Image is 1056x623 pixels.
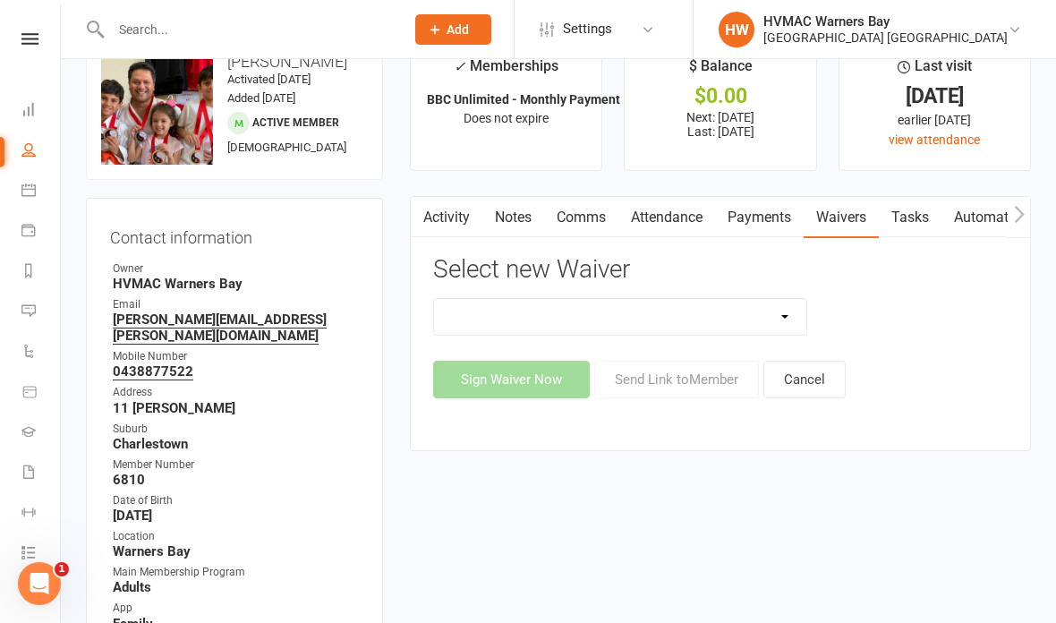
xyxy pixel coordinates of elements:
div: Email [113,296,359,313]
a: Reports [21,252,62,293]
a: view attendance [889,132,980,147]
div: HVMAC Warners Bay [763,13,1008,30]
strong: Warners Bay [113,543,359,559]
div: Member Number [113,457,359,474]
a: Payments [21,212,62,252]
div: $ Balance [689,55,753,87]
div: Memberships [454,55,558,88]
span: 1 [55,562,69,576]
i: ✓ [454,58,465,75]
strong: [DATE] [113,508,359,524]
strong: 6810 [113,472,359,488]
a: Comms [544,197,618,238]
a: People [21,132,62,172]
div: Main Membership Program [113,564,359,581]
h3: Contact information [110,222,359,247]
span: Does not expire [464,111,549,125]
div: Last visit [898,55,972,87]
iframe: Intercom live chat [18,562,61,605]
a: Attendance [618,197,715,238]
div: Owner [113,260,359,277]
time: Activated [DATE] [227,73,311,86]
input: Search... [106,17,392,42]
time: Added [DATE] [227,91,295,105]
a: Automations [941,197,1048,238]
img: image1682732803.png [101,53,213,165]
a: Calendar [21,172,62,212]
span: Active member [252,116,339,129]
strong: BBC Unlimited - Monthly Payment [427,92,620,107]
a: Tasks [879,197,941,238]
div: Location [113,528,359,545]
a: Notes [482,197,544,238]
span: [DEMOGRAPHIC_DATA] [227,141,346,154]
a: Payments [715,197,804,238]
strong: 11 [PERSON_NAME] [113,400,359,416]
a: Dashboard [21,91,62,132]
p: Next: [DATE] Last: [DATE] [641,110,799,139]
div: $0.00 [641,87,799,106]
a: Activity [411,197,482,238]
div: App [113,600,359,617]
strong: Adults [113,579,359,595]
a: Waivers [804,197,879,238]
div: Suburb [113,421,359,438]
button: Add [415,14,491,45]
span: Add [447,22,469,37]
button: Cancel [763,361,846,398]
div: [GEOGRAPHIC_DATA] [GEOGRAPHIC_DATA] [763,30,1008,46]
div: [DATE] [856,87,1014,106]
div: earlier [DATE] [856,110,1014,130]
div: Address [113,384,359,401]
strong: HVMAC Warners Bay [113,276,359,292]
span: Settings [563,9,612,49]
h3: [PERSON_NAME] [101,53,368,71]
h3: Select new Waiver [433,256,1008,284]
a: Product Sales [21,373,62,414]
div: Mobile Number [113,348,359,365]
div: Date of Birth [113,492,359,509]
strong: Charlestown [113,436,359,452]
div: HW [719,12,754,47]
